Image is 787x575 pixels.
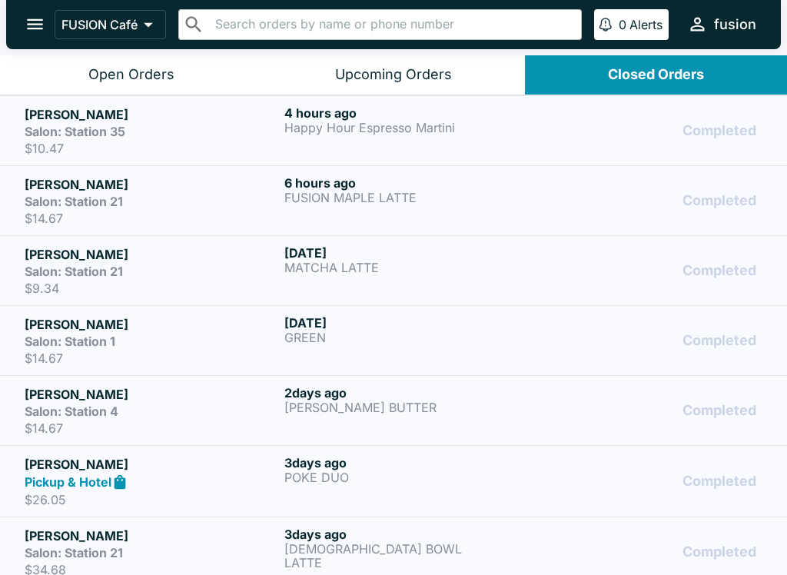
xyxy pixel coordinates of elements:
h5: [PERSON_NAME] [25,385,278,404]
p: $14.67 [25,420,278,436]
strong: Salon: Station 21 [25,545,123,560]
h6: [DATE] [284,315,538,331]
div: Closed Orders [608,66,704,84]
strong: Salon: Station 4 [25,404,118,419]
h6: 6 hours ago [284,175,538,191]
p: Happy Hour Espresso Martini [284,121,538,135]
p: $9.34 [25,281,278,296]
p: [PERSON_NAME] BUTTER [284,401,538,414]
p: MATCHA LATTE [284,261,538,274]
input: Search orders by name or phone number [211,14,575,35]
p: $14.67 [25,351,278,366]
p: FUSION MAPLE LATTE [284,191,538,204]
h5: [PERSON_NAME] [25,315,278,334]
strong: Salon: Station 35 [25,124,125,139]
div: Open Orders [88,66,174,84]
div: Upcoming Orders [335,66,452,84]
p: $26.05 [25,492,278,507]
p: Alerts [629,17,662,32]
p: [DEMOGRAPHIC_DATA] BOWL [284,542,538,556]
h6: 4 hours ago [284,105,538,121]
p: FUSION Café [61,17,138,32]
h5: [PERSON_NAME] [25,245,278,264]
span: 2 days ago [284,385,347,401]
h5: [PERSON_NAME] [25,175,278,194]
p: $10.47 [25,141,278,156]
strong: Salon: Station 21 [25,194,123,209]
button: FUSION Café [55,10,166,39]
p: 0 [619,17,626,32]
strong: Salon: Station 21 [25,264,123,279]
span: 3 days ago [284,527,347,542]
button: open drawer [15,5,55,44]
p: LATTE [284,556,538,570]
p: POKE DUO [284,470,538,484]
strong: Salon: Station 1 [25,334,115,349]
h5: [PERSON_NAME] [25,527,278,545]
h5: [PERSON_NAME] [25,105,278,124]
p: $14.67 [25,211,278,226]
h5: [PERSON_NAME] [25,455,278,474]
button: fusion [681,8,762,41]
p: GREEN [284,331,538,344]
div: fusion [714,15,756,34]
span: 3 days ago [284,455,347,470]
strong: Pickup & Hotel [25,474,111,490]
h6: [DATE] [284,245,538,261]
